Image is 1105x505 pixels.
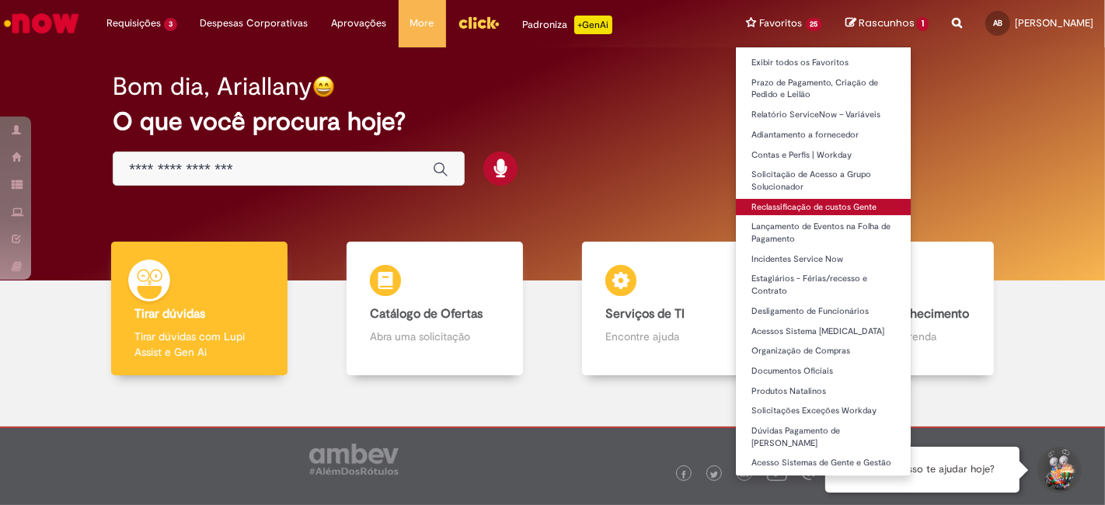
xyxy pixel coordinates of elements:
[317,242,552,376] a: Catálogo de Ofertas Abra uma solicitação
[736,402,912,420] a: Solicitações Exceções Workday
[164,18,177,31] span: 3
[735,47,912,476] ul: Favoritos
[736,423,912,451] a: Dúvidas Pagamento de [PERSON_NAME]
[736,218,912,247] a: Lançamento de Eventos na Folha de Pagamento
[993,18,1002,28] span: AB
[736,343,912,360] a: Organização de Compras
[370,329,500,344] p: Abra uma solicitação
[134,329,265,360] p: Tirar dúvidas com Lupi Assist e Gen Ai
[736,363,912,380] a: Documentos Oficiais
[1015,16,1093,30] span: [PERSON_NAME]
[710,471,718,479] img: logo_footer_twitter.png
[736,323,912,340] a: Acessos Sistema [MEDICAL_DATA]
[134,306,205,322] b: Tirar dúvidas
[736,127,912,144] a: Adiantamento a fornecedor
[736,454,912,472] a: Acesso Sistemas de Gente e Gestão
[605,329,736,344] p: Encontre ajuda
[841,306,969,322] b: Base de Conhecimento
[736,147,912,164] a: Contas e Perfis | Workday
[736,383,912,400] a: Produtos Natalinos
[1035,447,1082,493] button: Iniciar Conversa de Suporte
[736,303,912,320] a: Desligamento de Funcionários
[736,199,912,216] a: Reclassificação de custos Gente
[806,18,823,31] span: 25
[410,16,434,31] span: More
[106,16,161,31] span: Requisições
[113,108,992,135] h2: O que você procura hoje?
[736,166,912,195] a: Solicitação de Acesso a Grupo Solucionador
[312,75,335,98] img: happy-face.png
[200,16,308,31] span: Despesas Corporativas
[736,475,912,492] a: Solicitações de Ajuste de Terceiro
[2,8,82,39] img: ServiceNow
[82,242,317,376] a: Tirar dúvidas Tirar dúvidas com Lupi Assist e Gen Ai
[332,16,387,31] span: Aprovações
[458,11,500,34] img: click_logo_yellow_360x200.png
[574,16,612,34] p: +GenAi
[859,16,915,30] span: Rascunhos
[605,306,685,322] b: Serviços de TI
[370,306,483,322] b: Catálogo de Ofertas
[309,444,399,475] img: logo_footer_ambev_rotulo_gray.png
[113,73,312,100] h2: Bom dia, Ariallany
[760,16,803,31] span: Favoritos
[736,75,912,103] a: Prazo de Pagamento, Criação de Pedido e Leilão
[523,16,612,34] div: Padroniza
[845,16,929,31] a: Rascunhos
[917,17,929,31] span: 1
[736,54,912,71] a: Exibir todos os Favoritos
[680,471,688,479] img: logo_footer_facebook.png
[736,251,912,268] a: Incidentes Service Now
[736,106,912,124] a: Relatório ServiceNow – Variáveis
[552,242,788,376] a: Serviços de TI Encontre ajuda
[825,447,1020,493] div: Oi, como posso te ajudar hoje?
[736,270,912,299] a: Estagiários - Férias/recesso e Contrato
